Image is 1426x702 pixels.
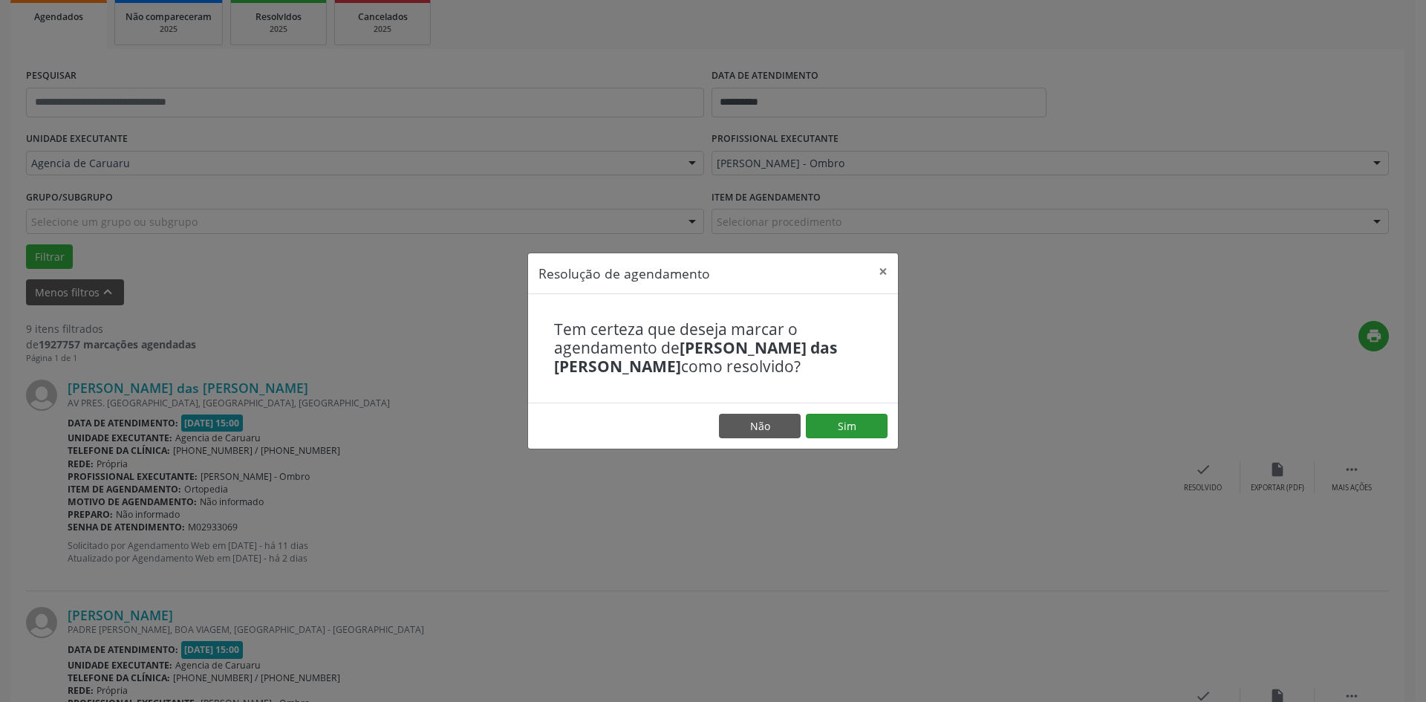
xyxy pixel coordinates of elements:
[554,320,872,377] h4: Tem certeza que deseja marcar o agendamento de como resolvido?
[806,414,888,439] button: Sim
[719,414,801,439] button: Não
[868,253,898,290] button: Close
[554,337,837,377] b: [PERSON_NAME] das [PERSON_NAME]
[538,264,710,283] h5: Resolução de agendamento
